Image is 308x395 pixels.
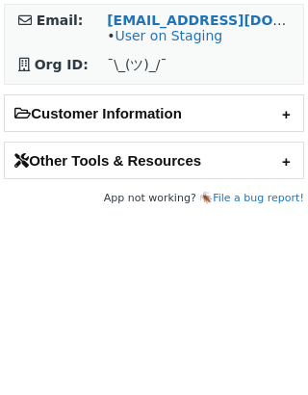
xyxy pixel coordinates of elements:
[5,95,303,131] h2: Customer Information
[35,57,89,72] strong: Org ID:
[107,57,167,72] span: ¯\_(ツ)_/¯
[5,143,303,178] h2: Other Tools & Resources
[107,28,222,43] span: •
[213,192,304,204] a: File a bug report!
[4,189,304,208] footer: App not working? 🪳
[115,28,222,43] a: User on Staging
[37,13,84,28] strong: Email:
